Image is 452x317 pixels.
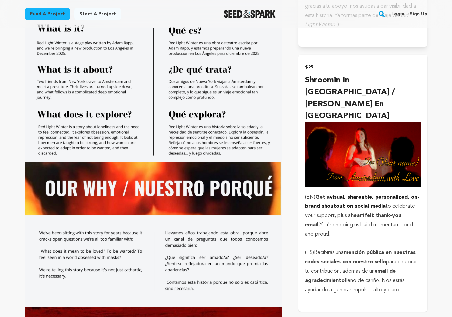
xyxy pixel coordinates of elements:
img: 1753653272-RLW%20CFP%20(7).jpg [25,17,283,162]
a: Login [391,9,404,19]
a: Fund a project [25,8,70,20]
a: Sign up [410,9,427,19]
p: (ES) [305,248,421,294]
strong: email de agradecimiento [305,269,396,283]
img: incentive [305,122,421,187]
strong: Get a [315,195,330,200]
span: Recibirás una [314,250,344,255]
a: Start a project [74,8,121,20]
strong: visual, shareable, personalized, on-brand shoutout on social media [305,195,419,209]
span: para celebrar tu contribución, además de un [305,259,417,274]
p: (EN) [305,193,421,239]
img: Seed&Spark Logo Dark Mode [224,10,276,18]
button: $25 Shroomin in [GEOGRAPHIC_DATA] / [PERSON_NAME] en [GEOGRAPHIC_DATA] incentive (EN)Get avisual,... [298,55,427,311]
span: to celebrate your support, plus a [305,204,415,218]
span: lleno de cariño. Nos estás ayudando a generar impulso: alto y claro. [305,278,404,293]
h4: Shroomin in [GEOGRAPHIC_DATA] / [PERSON_NAME] en [GEOGRAPHIC_DATA] [305,74,421,122]
a: Seed&Spark Homepage [224,10,276,18]
h2: $25 [305,63,421,72]
span: You're helping us build momentum: loud and proud. [305,222,413,237]
strong: mención pública en nuestras redes sociales con nuestro sello [305,250,416,265]
strong: heartfelt thank-you email. [305,213,401,228]
img: 1753654495-15.jpg [25,162,283,307]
